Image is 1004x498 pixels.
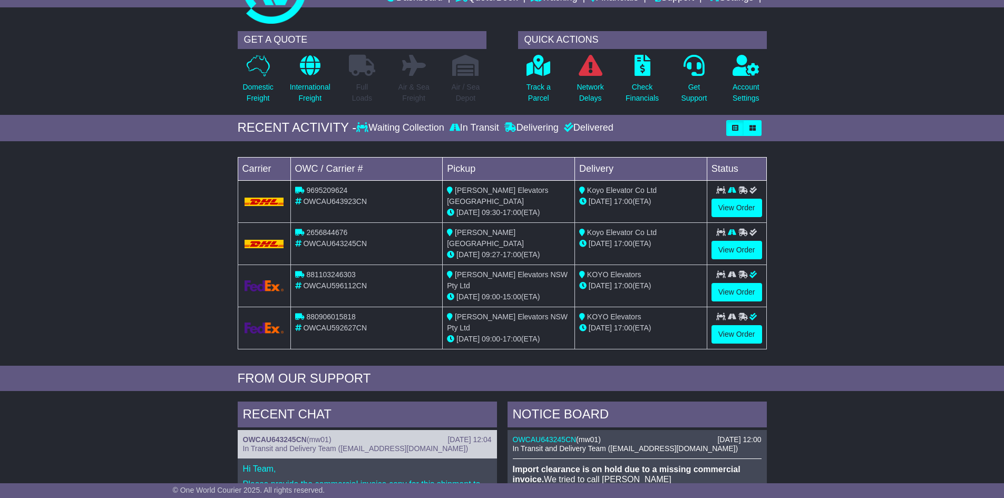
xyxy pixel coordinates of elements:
[579,196,703,207] div: (ETA)
[614,324,632,332] span: 17:00
[290,82,330,104] p: International Freight
[238,371,767,386] div: FROM OUR SUPPORT
[242,54,274,110] a: DomesticFreight
[717,435,761,444] div: [DATE] 12:00
[309,435,329,444] span: mw01
[243,435,307,444] a: OWCAU643245CN
[508,402,767,430] div: NOTICE BOARD
[503,250,521,259] span: 17:00
[245,240,284,248] img: DHL.png
[303,281,367,290] span: OWCAU596112CN
[245,280,284,291] img: GetCarrierServiceLogo
[614,239,632,248] span: 17:00
[733,82,759,104] p: Account Settings
[587,186,657,194] span: Koyo Elevator Co Ltd
[243,435,492,444] div: ( )
[587,228,657,237] span: Koyo Elevator Co Ltd
[589,239,612,248] span: [DATE]
[456,292,480,301] span: [DATE]
[579,435,598,444] span: mw01
[577,82,603,104] p: Network Delays
[503,292,521,301] span: 15:00
[513,435,577,444] a: OWCAU643245CN
[589,281,612,290] span: [DATE]
[303,324,367,332] span: OWCAU592627CN
[238,402,497,430] div: RECENT CHAT
[482,208,500,217] span: 09:30
[711,199,762,217] a: View Order
[452,82,480,104] p: Air / Sea Depot
[173,486,325,494] span: © One World Courier 2025. All rights reserved.
[447,291,570,302] div: - (ETA)
[526,54,551,110] a: Track aParcel
[447,249,570,260] div: - (ETA)
[456,250,480,259] span: [DATE]
[680,54,707,110] a: GetSupport
[518,31,767,49] div: QUICK ACTIONS
[576,54,604,110] a: NetworkDelays
[513,444,738,453] span: In Transit and Delivery Team ([EMAIL_ADDRESS][DOMAIN_NAME])
[456,335,480,343] span: [DATE]
[482,335,500,343] span: 09:00
[579,238,703,249] div: (ETA)
[589,324,612,332] span: [DATE]
[238,157,290,180] td: Carrier
[513,435,762,444] div: ( )
[238,31,486,49] div: GET A QUOTE
[482,292,500,301] span: 09:00
[349,82,375,104] p: Full Loads
[245,323,284,334] img: GetCarrierServiceLogo
[443,157,575,180] td: Pickup
[306,270,355,279] span: 881103246303
[625,54,659,110] a: CheckFinancials
[303,239,367,248] span: OWCAU643245CN
[626,82,659,104] p: Check Financials
[242,82,273,104] p: Domestic Freight
[574,157,707,180] td: Delivery
[589,197,612,206] span: [DATE]
[306,186,347,194] span: 9695209624
[732,54,760,110] a: AccountSettings
[502,122,561,134] div: Delivering
[447,186,548,206] span: [PERSON_NAME] Elevators [GEOGRAPHIC_DATA]
[447,334,570,345] div: - (ETA)
[447,228,524,248] span: [PERSON_NAME] [GEOGRAPHIC_DATA]
[681,82,707,104] p: Get Support
[614,197,632,206] span: 17:00
[579,323,703,334] div: (ETA)
[614,281,632,290] span: 17:00
[447,313,568,332] span: [PERSON_NAME] Elevators NSW Pty Ltd
[245,198,284,206] img: DHL.png
[456,208,480,217] span: [DATE]
[398,82,430,104] p: Air & Sea Freight
[503,208,521,217] span: 17:00
[711,241,762,259] a: View Order
[243,464,492,474] p: Hi Team,
[289,54,331,110] a: InternationalFreight
[503,335,521,343] span: 17:00
[587,313,641,321] span: KOYO Elevators
[587,270,641,279] span: KOYO Elevators
[482,250,500,259] span: 09:27
[447,435,491,444] div: [DATE] 12:04
[238,120,357,135] div: RECENT ACTIVITY -
[711,283,762,301] a: View Order
[447,207,570,218] div: - (ETA)
[711,325,762,344] a: View Order
[527,82,551,104] p: Track a Parcel
[303,197,367,206] span: OWCAU643923CN
[707,157,766,180] td: Status
[561,122,613,134] div: Delivered
[579,280,703,291] div: (ETA)
[447,122,502,134] div: In Transit
[306,228,347,237] span: 2656844676
[290,157,443,180] td: OWC / Carrier #
[243,444,469,453] span: In Transit and Delivery Team ([EMAIL_ADDRESS][DOMAIN_NAME])
[356,122,446,134] div: Waiting Collection
[513,465,740,484] strong: Import clearance is on hold due to a missing commercial invoice.
[306,313,355,321] span: 880906015818
[447,270,568,290] span: [PERSON_NAME] Elevators NSW Pty Ltd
